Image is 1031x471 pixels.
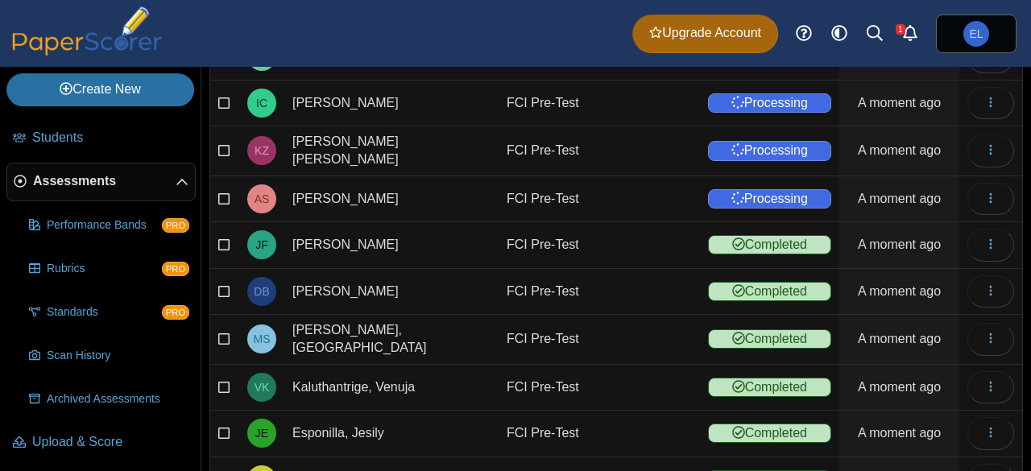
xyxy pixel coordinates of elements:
[708,282,832,301] span: Completed
[858,284,941,298] time: Sep 4, 2025 at 2:38 PM
[499,411,700,456] a: FCI Pre-Test
[284,315,499,365] td: [PERSON_NAME], [GEOGRAPHIC_DATA]
[969,28,983,39] span: Evan Leto
[892,16,928,52] a: Alerts
[255,145,269,156] span: Kelly Zepeda Morales
[858,192,941,205] time: Sep 4, 2025 at 2:39 PM
[47,217,162,233] span: Performance Bands
[284,365,499,411] td: Kaluthantrige, Venuja
[499,126,700,176] a: FCI Pre-Test
[23,206,196,245] a: Performance Bands PRO
[499,176,700,221] a: FCI Pre-Test
[6,119,196,158] a: Students
[858,426,941,440] time: Sep 4, 2025 at 2:38 PM
[708,93,832,113] span: Processing
[23,337,196,375] a: Scan History
[6,44,168,58] a: PaperScorer
[858,238,941,251] time: Sep 4, 2025 at 2:39 PM
[936,14,1017,53] a: Evan Leto
[499,222,700,267] a: FCI Pre-Test
[255,382,270,393] span: Venuja Kaluthantrige
[6,73,194,105] a: Create New
[254,333,271,345] span: Madison Steenburgh
[32,433,189,451] span: Upload & Score
[256,97,267,109] span: Iain Carroll
[47,304,162,320] span: Standards
[6,6,168,56] img: PaperScorer
[254,286,269,297] span: Dania Bilal
[499,365,700,410] a: FCI Pre-Test
[23,293,196,332] a: Standards PRO
[963,21,989,47] span: Evan Leto
[284,411,499,457] td: Esponilla, Jesily
[33,172,176,190] span: Assessments
[23,380,196,419] a: Archived Assessments
[708,378,832,397] span: Completed
[708,235,832,254] span: Completed
[632,14,778,53] a: Upgrade Account
[47,391,189,407] span: Archived Assessments
[649,24,761,42] span: Upgrade Account
[499,81,700,126] a: FCI Pre-Test
[23,250,196,288] a: Rubrics PRO
[284,269,499,315] td: [PERSON_NAME]
[6,423,196,462] a: Upload & Score
[6,163,196,201] a: Assessments
[708,141,832,160] span: Processing
[47,261,162,277] span: Rubrics
[858,96,941,109] time: Sep 4, 2025 at 2:39 PM
[162,218,189,233] span: PRO
[162,262,189,276] span: PRO
[255,239,268,250] span: James Feaster
[708,329,832,349] span: Completed
[255,428,268,439] span: Jesily Esponilla
[284,222,499,268] td: [PERSON_NAME]
[858,332,941,345] time: Sep 4, 2025 at 2:38 PM
[284,176,499,222] td: [PERSON_NAME]
[858,143,941,157] time: Sep 4, 2025 at 2:39 PM
[708,423,832,443] span: Completed
[47,348,189,364] span: Scan History
[32,129,189,147] span: Students
[162,305,189,320] span: PRO
[284,126,499,176] td: [PERSON_NAME] [PERSON_NAME]
[255,193,270,205] span: Annabelle Saxon
[708,189,832,209] span: Processing
[858,380,941,394] time: Sep 4, 2025 at 2:38 PM
[499,269,700,314] a: FCI Pre-Test
[284,81,499,126] td: [PERSON_NAME]
[499,315,700,364] a: FCI Pre-Test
